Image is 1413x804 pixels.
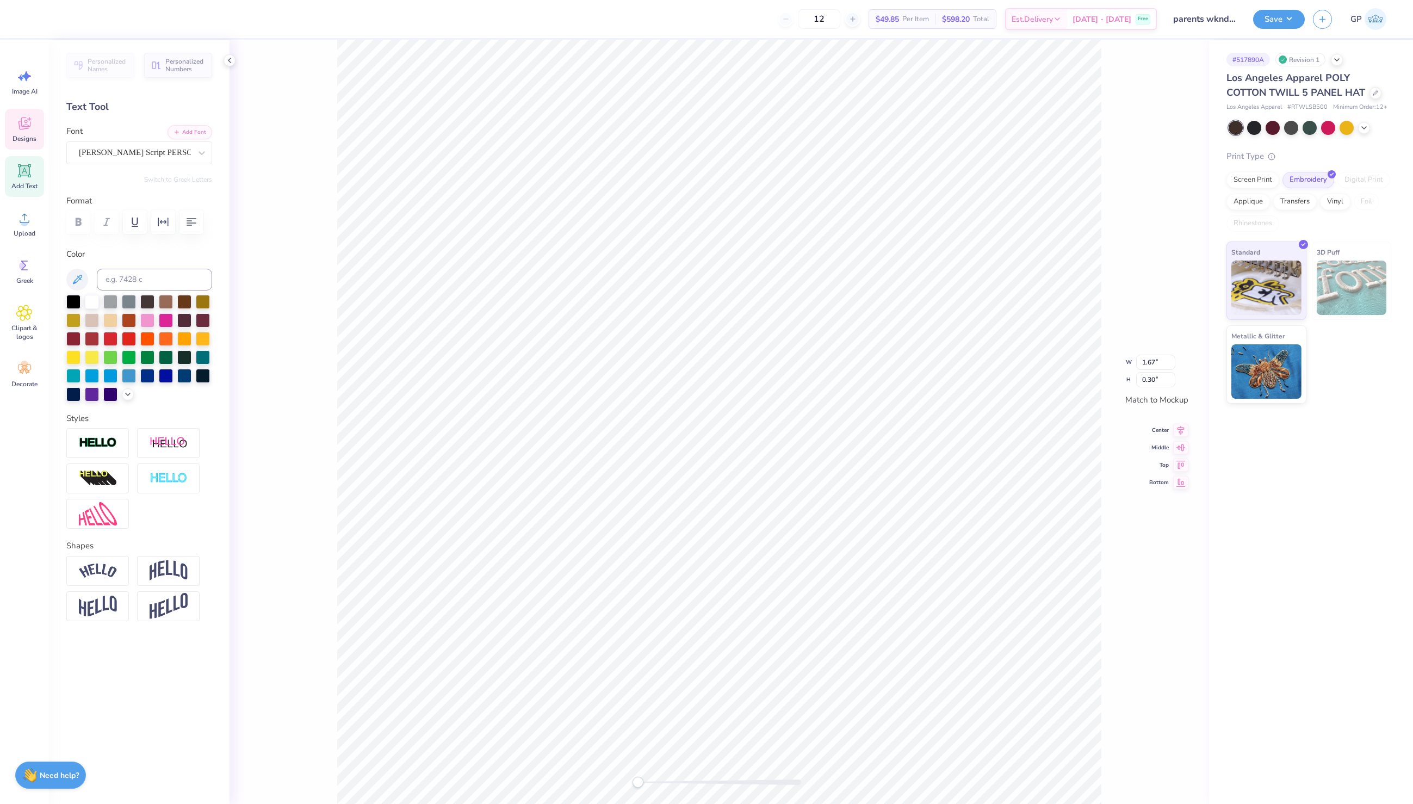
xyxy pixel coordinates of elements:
span: Total [973,14,989,25]
img: Rise [150,593,188,620]
label: Styles [66,412,89,425]
a: GP [1346,8,1391,30]
img: 3D Illusion [79,470,117,487]
button: Switch to Greek Letters [144,175,212,184]
img: Metallic & Glitter [1231,344,1302,399]
button: Add Font [168,125,212,139]
div: Revision 1 [1275,53,1325,66]
div: Digital Print [1337,172,1390,188]
span: Minimum Order: 12 + [1333,103,1387,112]
div: Foil [1354,194,1379,210]
span: Decorate [11,380,38,388]
img: Free Distort [79,502,117,525]
span: GP [1350,13,1362,26]
strong: Need help? [40,770,79,781]
span: Greek [16,276,33,285]
div: Text Tool [66,100,212,114]
input: – – [798,9,840,29]
img: Stroke [79,437,117,449]
span: Los Angeles Apparel POLY COTTON TWILL 5 PANEL HAT [1226,71,1365,99]
span: Personalized Numbers [165,58,206,73]
div: Vinyl [1320,194,1350,210]
span: Image AI [12,87,38,96]
label: Shapes [66,540,94,552]
span: Designs [13,134,36,143]
img: Negative Space [150,472,188,485]
span: # RTWLSB500 [1287,103,1328,112]
span: Metallic & Glitter [1231,330,1285,342]
span: Los Angeles Apparel [1226,103,1282,112]
span: Est. Delivery [1012,14,1053,25]
img: Gene Padilla [1365,8,1386,30]
div: Accessibility label [633,777,643,788]
span: Middle [1149,443,1169,452]
img: Arc [79,564,117,578]
img: Shadow [150,436,188,450]
span: Per Item [902,14,929,25]
span: Bottom [1149,478,1169,487]
span: Add Text [11,182,38,190]
span: $49.85 [876,14,899,25]
img: 3D Puff [1317,261,1387,315]
span: 3D Puff [1317,246,1340,258]
input: Untitled Design [1165,8,1245,30]
span: Personalized Names [88,58,128,73]
label: Font [66,125,83,138]
span: [DATE] - [DATE] [1073,14,1131,25]
button: Personalized Numbers [144,53,212,78]
span: Center [1149,426,1169,435]
span: Standard [1231,246,1260,258]
span: Clipart & logos [7,324,42,341]
div: Screen Print [1226,172,1279,188]
div: Print Type [1226,150,1391,163]
img: Arch [150,560,188,581]
img: Flag [79,596,117,617]
span: $598.20 [942,14,970,25]
div: Embroidery [1282,172,1334,188]
div: # 517890A [1226,53,1270,66]
button: Personalized Names [66,53,134,78]
span: Free [1138,15,1148,23]
label: Color [66,248,212,261]
label: Format [66,195,212,207]
div: Applique [1226,194,1270,210]
button: Save [1253,10,1305,29]
div: Transfers [1273,194,1317,210]
span: Upload [14,229,35,238]
div: Rhinestones [1226,215,1279,232]
span: Top [1149,461,1169,469]
input: e.g. 7428 c [97,269,212,290]
img: Standard [1231,261,1302,315]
